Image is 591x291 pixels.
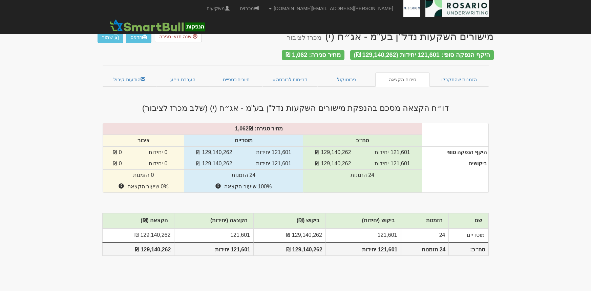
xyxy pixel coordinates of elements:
[159,34,191,39] span: שנה תנאי סגירה
[184,170,303,181] td: 24 הזמנות
[184,135,303,147] th: מוסדיים
[422,158,488,192] th: ביקושים
[262,72,317,87] a: דו״חות לבורסה
[244,158,303,170] td: 121,601 יחידות
[430,72,489,87] a: הזמנות שהתקבלו
[303,135,422,147] th: סה״כ
[156,72,210,87] a: העברת ני״ע
[174,242,254,256] th: 121,601 יחידות
[184,181,303,192] td: 100% שיעור הקצאה
[422,147,488,158] th: היקף הנפקה סופי
[254,213,326,228] th: ביקוש (₪)
[102,213,174,228] th: הקצאה (₪)
[401,242,449,256] th: 24 הזמנות
[287,34,322,41] small: מכרז לציבור
[326,213,401,228] th: ביקוש (יחידות)
[103,147,132,158] td: 0 ₪
[375,72,430,87] a: סיכום הקצאה
[254,242,326,256] th: 129,140,262 ₪
[103,181,184,192] td: 0% שיעור הקצאה
[100,125,425,133] div: ₪
[449,213,488,228] th: שם
[174,228,254,242] td: 121,601
[155,31,202,42] button: שנה תנאי סגירה
[303,147,363,158] td: 129,140,262 ₪
[126,32,151,43] a: הדפס
[326,228,401,242] td: 121,601
[103,135,184,147] th: ציבור
[254,228,326,242] td: 129,140,262 ₪
[317,72,376,87] a: פרוטוקול
[108,19,207,32] img: SmartBull Logo
[102,242,174,256] th: 129,140,262 ₪
[303,170,422,181] td: 24 הזמנות
[210,72,263,87] a: חיובים כספיים
[113,35,119,40] img: excel-file-white.png
[98,104,494,112] h3: דו״ח הקצאה מסכם בהנפקת מישורים השקעות נדל"ן בע"מ - אג״ח (י) (שלב מכרז לציבור)
[103,72,156,87] a: הודעות קיבול
[235,126,249,131] span: 1,062
[363,147,422,158] td: 121,601 יחידות
[102,228,174,242] td: 129,140,262 ₪
[103,170,184,181] td: 0 הזמנות
[401,213,449,228] th: הזמנות
[174,213,254,228] th: הקצאה (יחידות)
[326,242,401,256] th: 121,601 יחידות
[287,31,494,42] div: מישורים השקעות נדל"ן בע"מ - אג״ח (י)
[303,158,363,170] td: 129,140,262 ₪
[103,158,132,170] td: 0 ₪
[449,228,488,242] td: מוסדיים
[132,147,184,158] td: 0 יחידות
[184,158,244,170] td: 129,140,262 ₪
[449,242,488,256] th: סה״כ:
[401,228,449,242] td: 24
[98,32,123,43] button: שמור
[132,158,184,170] td: 0 יחידות
[254,126,283,131] strong: מחיר סגירה:
[363,158,422,170] td: 121,601 יחידות
[282,50,344,60] div: מחיר סגירה: 1,062 ₪
[350,50,494,60] div: היקף הנפקה סופי: 121,601 יחידות (129,140,262 ₪)
[244,147,303,158] td: 121,601 יחידות
[184,147,244,158] td: 129,140,262 ₪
